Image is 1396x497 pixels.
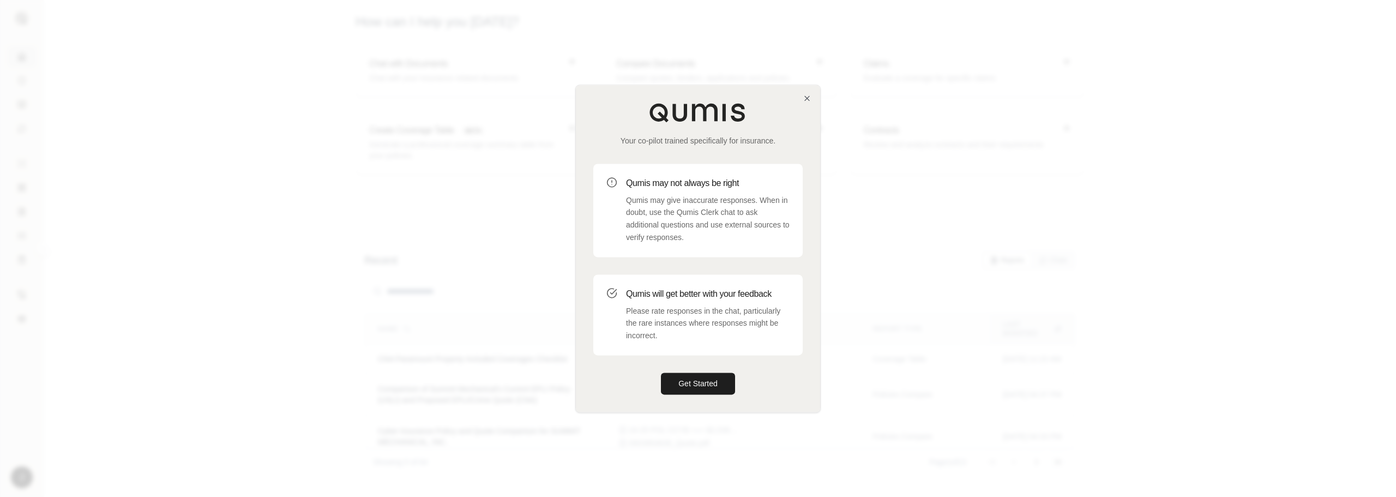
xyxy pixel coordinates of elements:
[661,373,735,394] button: Get Started
[626,177,790,190] h3: Qumis may not always be right
[593,135,803,146] p: Your co-pilot trained specifically for insurance.
[626,288,790,301] h3: Qumis will get better with your feedback
[649,103,747,122] img: Qumis Logo
[626,194,790,244] p: Qumis may give inaccurate responses. When in doubt, use the Qumis Clerk chat to ask additional qu...
[626,305,790,342] p: Please rate responses in the chat, particularly the rare instances where responses might be incor...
